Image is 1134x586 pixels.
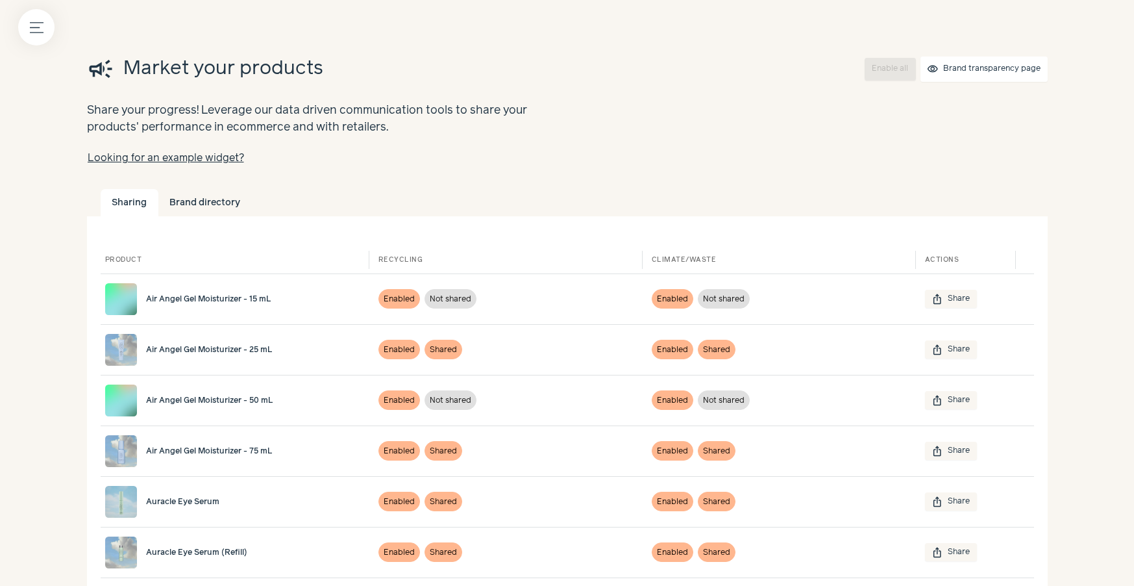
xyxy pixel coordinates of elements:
[105,334,369,366] a: Air Angel Gel Moisturizer - 25 mL Air Angel Gel Moisturizer - 25 mL
[698,492,735,511] div: Shared
[123,55,323,84] h1: Market your products
[146,344,273,356] span: Air Angel Gel Moisturizer - 25 mL
[105,334,137,366] img: Air Angel Gel Moisturizer - 25 mL
[378,542,420,562] div: Enabled
[925,391,977,409] button: ios_share Share
[87,55,114,83] span: campaign
[931,344,943,356] span: ios_share
[105,537,137,568] img: Auracle Eye Serum (Refill)
[931,496,943,508] span: ios_share
[698,542,735,562] div: Shared
[652,390,693,410] div: Enabled
[652,255,717,264] button: Climate/waste
[105,486,137,518] img: Auracle Eye Serum
[925,340,977,359] button: ios_share Share
[87,102,551,167] h2: Share your progress! Leverage our data driven communication tools to share your products' perform...
[105,435,369,467] a: Air Angel Gel Moisturizer - 75 mL Air Angel Gel Moisturizer - 75 mL
[652,441,693,461] div: Enabled
[698,289,750,309] div: Not shared
[698,390,750,410] div: Not shared
[927,64,939,75] span: visibility
[425,441,462,461] div: Shared
[920,57,1048,82] a: visibility Brand transparency page
[925,543,977,561] button: ios_share Share
[931,395,943,407] span: ios_share
[146,547,247,559] span: Auracle Eye Serum (Refill)
[146,496,219,508] span: Auracle Eye Serum
[425,289,476,309] div: Not shared
[925,255,959,264] button: Actions
[105,537,369,568] a: Auracle Eye Serum (Refill) Auracle Eye Serum (Refill)
[378,340,420,359] div: Enabled
[101,189,158,216] a: Sharing
[652,542,693,562] div: Enabled
[146,395,273,407] span: Air Angel Gel Moisturizer - 50 mL
[425,340,462,359] div: Shared
[425,390,476,410] div: Not shared
[925,290,977,308] button: ios_share Share
[146,294,271,305] span: Air Angel Gel Moisturizer - 15 mL
[925,492,977,511] button: ios_share Share
[652,492,693,511] div: Enabled
[931,294,943,305] span: ios_share
[105,486,369,518] a: Auracle Eye Serum Auracle Eye Serum
[378,492,420,511] div: Enabled
[378,289,420,309] div: Enabled
[925,442,977,460] button: ios_share Share
[158,189,252,216] a: Brand directory
[931,547,943,559] span: ios_share
[87,153,245,164] button: Looking for an example widget?
[146,446,273,457] span: Air Angel Gel Moisturizer - 75 mL
[105,283,369,315] a: Air Angel Gel Moisturizer - 15 mL Air Angel Gel Moisturizer - 15 mL
[378,255,423,264] button: Recycling
[378,441,420,461] div: Enabled
[105,385,369,416] a: Air Angel Gel Moisturizer - 50 mL Air Angel Gel Moisturizer - 50 mL
[105,385,137,416] img: Air Angel Gel Moisturizer - 50 mL
[425,542,462,562] div: Shared
[652,289,693,309] div: Enabled
[698,340,735,359] div: Shared
[652,340,693,359] div: Enabled
[105,435,137,467] img: Air Angel Gel Moisturizer - 75 mL
[105,255,142,264] button: Product
[105,283,137,315] img: Air Angel Gel Moisturizer - 15 mL
[425,492,462,511] div: Shared
[698,441,735,461] div: Shared
[931,446,943,457] span: ios_share
[378,390,420,410] div: Enabled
